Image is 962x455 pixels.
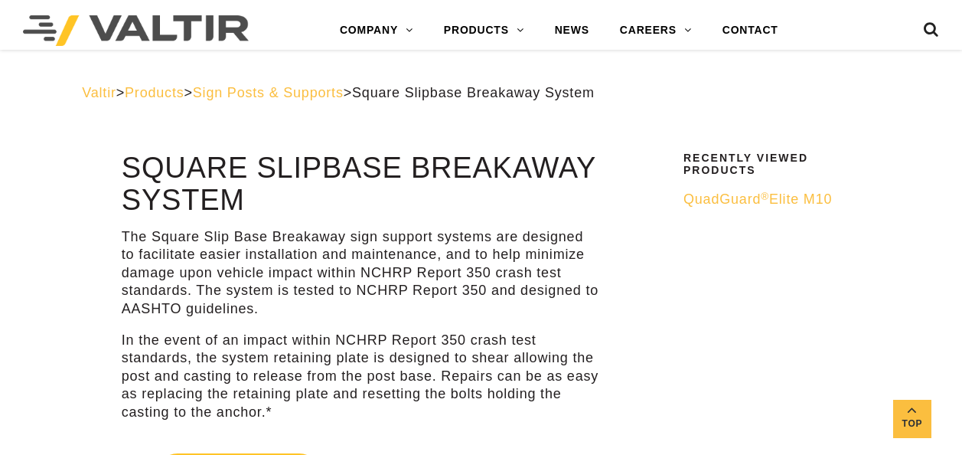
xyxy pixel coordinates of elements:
[23,15,249,46] img: Valtir
[125,85,184,100] a: Products
[683,152,870,176] h2: Recently Viewed Products
[893,400,931,438] a: Top
[352,85,595,100] span: Square Slipbase Breakaway System
[82,84,880,102] div: > > >
[122,228,600,318] p: The Square Slip Base Breakaway sign support systems are designed to facilitate easier installatio...
[683,191,832,207] span: QuadGuard Elite M10
[605,15,707,46] a: CAREERS
[761,191,769,202] sup: ®
[540,15,605,46] a: NEWS
[122,332,600,421] p: In the event of an impact within NCHRP Report 350 crash test standards, the system retaining plat...
[707,15,794,46] a: CONTACT
[893,415,931,433] span: Top
[122,152,600,217] h1: Square Slipbase Breakaway System
[683,191,870,208] a: QuadGuard®Elite M10
[82,85,116,100] a: Valtir
[193,85,344,100] a: Sign Posts & Supports
[324,15,429,46] a: COMPANY
[429,15,540,46] a: PRODUCTS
